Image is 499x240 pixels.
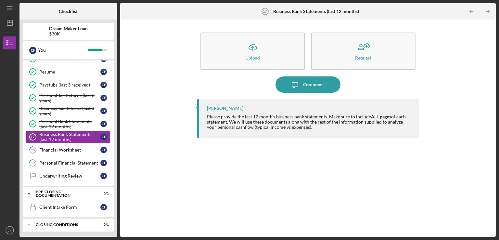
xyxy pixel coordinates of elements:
div: You [38,45,88,56]
div: Business Tax Returns (last 3 years) [39,106,100,116]
a: Personal Tax Returns (last 3 years)CF [26,91,110,104]
a: 19Personal Financial StatementCF [26,156,110,169]
div: Client Intake Form [39,205,100,210]
div: C F [100,108,107,114]
b: Dream Maker Loan [49,26,88,31]
div: C F [29,47,36,54]
button: Request [311,33,416,70]
div: $30K [49,31,88,36]
div: Underwriting Review [39,173,100,179]
div: C F [100,204,107,210]
div: Please provide the last 12 month's business bank statements. Make sure to include of each stateme... [207,114,412,130]
strong: ALL [371,114,379,119]
div: C F [100,69,107,75]
div: Comment [303,76,323,93]
div: C F [100,160,107,166]
div: C F [100,121,107,127]
a: 18Financial WorksheetCF [26,143,110,156]
strong: pages [380,114,391,119]
div: Business Bank Statements (last 12 months) [39,132,100,142]
div: Pre-Closing Documentation [36,190,93,197]
a: Underwriting ReviewCF [26,169,110,182]
tspan: 19 [31,161,35,165]
a: ResumeCF [26,65,110,78]
text: CF [8,229,12,232]
div: C F [100,173,107,179]
div: Personal Financial Statement [39,160,100,166]
div: Personal Tax Returns (last 3 years) [39,93,100,103]
button: Comment [275,76,340,93]
div: C F [100,82,107,88]
a: Paystubs (last 3 received)CF [26,78,110,91]
b: Checklist [59,9,78,14]
div: C F [100,95,107,101]
div: 0 / 1 [97,192,109,195]
div: Financial Worksheet [39,147,100,153]
tspan: 17 [263,9,267,13]
tspan: 17 [31,135,34,139]
div: [PERSON_NAME] [207,106,243,111]
a: Personal Bank Statements (last 12 months)CF [26,117,110,130]
div: Closing Conditions [36,223,93,227]
div: 0 / 1 [97,223,109,227]
div: Personal Bank Statements (last 12 months) [39,119,100,129]
button: Upload [200,33,305,70]
div: C F [100,134,107,140]
a: Client Intake FormCF [26,201,110,214]
a: 17Business Bank Statements (last 12 months)CF [26,130,110,143]
div: Upload [245,55,260,60]
a: Business Tax Returns (last 3 years)CF [26,104,110,117]
tspan: 18 [31,148,35,152]
div: Resume [39,69,100,74]
div: C F [100,147,107,153]
div: Request [355,55,371,60]
div: Paystubs (last 3 received) [39,82,100,87]
button: CF [3,224,16,237]
b: Business Bank Statements (last 12 months) [273,9,359,14]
